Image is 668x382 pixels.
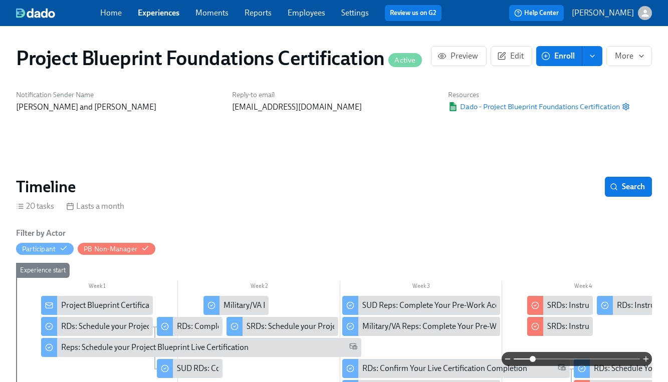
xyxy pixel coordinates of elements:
[362,321,564,332] div: Military/VA Reps: Complete Your Pre-Work Account Tiering
[100,8,122,18] a: Home
[448,90,630,100] h6: Resources
[342,317,500,336] div: Military/VA Reps: Complete Your Pre-Work Account Tiering
[362,363,527,374] div: RDs: Confirm Your Live Certification Completion
[138,8,179,18] a: Experiences
[195,8,229,18] a: Moments
[612,182,645,192] span: Search
[16,8,100,18] a: dado
[224,300,422,311] div: Military/VA RDs: Complete Your Pre-Work Account Tiering
[232,102,436,113] p: [EMAIL_ADDRESS][DOMAIN_NAME]
[448,102,458,111] img: Google Sheet
[527,296,593,315] div: SRDs: Instructions for Military/VA Rep Live Cert
[247,321,435,332] div: SRDs: Schedule your Project Blueprint Live Certification
[349,342,357,353] span: Work Email
[509,5,564,21] button: Help Center
[574,359,662,378] div: RDs: Schedule Your Live Certification Retake
[41,338,361,357] div: Reps: Schedule your Project Blueprint Live Certification
[177,363,352,374] div: SUD RDs: Complete Your Pre-Work Account Tiering
[84,244,137,254] div: PB Non-Manager
[203,296,269,315] div: Military/VA RDs: Complete Your Pre-Work Account Tiering
[16,243,74,255] button: Participant
[61,342,249,353] div: Reps: Schedule your Project Blueprint Live Certification
[245,8,272,18] a: Reports
[536,46,582,66] button: Enroll
[514,8,559,18] span: Help Center
[41,317,153,336] div: RDs: Schedule your Project Blueprint Live Certification
[390,8,436,18] a: Review us on G2
[16,102,220,113] p: [PERSON_NAME] and [PERSON_NAME]
[615,51,643,61] span: More
[342,296,500,315] div: SUD Reps: Complete Your Pre-Work Account Tiering
[558,363,566,374] span: Work Email
[78,243,155,255] button: PB Non-Manager
[16,177,76,197] h2: Timeline
[16,201,54,212] div: 20 tasks
[61,321,246,332] div: RDs: Schedule your Project Blueprint Live Certification
[605,177,652,197] button: Search
[606,46,652,66] button: More
[385,5,441,21] button: Review us on G2
[16,263,70,278] div: Experience start
[227,317,338,336] div: SRDs: Schedule your Project Blueprint Live Certification
[448,102,620,112] span: Dado - Project Blueprint Foundations Certification
[157,317,222,336] div: RDs: Complete Your Pre-Work Account Tiering
[572,8,634,19] p: [PERSON_NAME]
[157,359,222,378] div: SUD RDs: Complete Your Pre-Work Account Tiering
[431,46,487,66] button: Preview
[66,201,124,212] div: Lasts a month
[572,6,652,20] button: [PERSON_NAME]
[41,296,153,315] div: Project Blueprint Certification Next Steps!
[16,8,55,18] img: dado
[178,281,340,294] div: Week 2
[362,300,541,311] div: SUD Reps: Complete Your Pre-Work Account Tiering
[491,46,532,66] button: Edit
[439,51,478,61] span: Preview
[61,300,203,311] div: Project Blueprint Certification Next Steps!
[177,321,336,332] div: RDs: Complete Your Pre-Work Account Tiering
[16,281,178,294] div: Week 1
[502,281,664,294] div: Week 4
[16,46,422,70] h1: Project Blueprint Foundations Certification
[16,228,66,239] h6: Filter by Actor
[16,90,220,100] h6: Notification Sender Name
[288,8,325,18] a: Employees
[232,90,436,100] h6: Reply-to email
[340,281,502,294] div: Week 3
[527,317,593,336] div: SRDs: Instructions for SUD RD Live Cert
[342,359,570,378] div: RDs: Confirm Your Live Certification Completion
[582,46,602,66] button: enroll
[448,102,620,112] a: Google SheetDado - Project Blueprint Foundations Certification
[22,244,56,254] div: Hide Participant
[499,51,524,61] span: Edit
[543,51,575,61] span: Enroll
[388,57,421,64] span: Active
[341,8,369,18] a: Settings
